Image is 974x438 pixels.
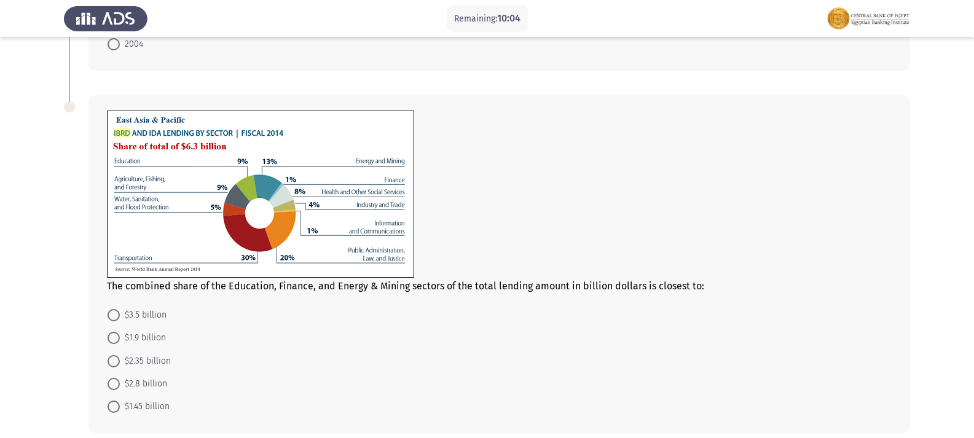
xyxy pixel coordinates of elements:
span: $1.9 billion [120,330,166,345]
span: The combined share of the Education, Finance, and Energy & Mining sectors of the total lending am... [107,280,704,292]
img: Assess Talent Management logo [64,1,147,36]
span: 2004 [120,37,143,52]
img: YWU4ZDEyMWMtZjRkYS00NTFmLTg2NDYtNGIxM2Q4MjYzYzM4MTY5NDUxNDc4NzQ1Mw==.png [107,111,414,278]
span: $2.35 billion [120,354,171,369]
p: Remaining: [454,11,520,26]
span: $3.5 billion [120,308,167,323]
span: $2.8 billion [120,377,167,391]
span: 10:04 [497,12,520,24]
span: $1.45 billion [120,399,170,414]
img: Assessment logo of EBI Analytical Thinking FOCUS Assessment EN [827,1,910,36]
